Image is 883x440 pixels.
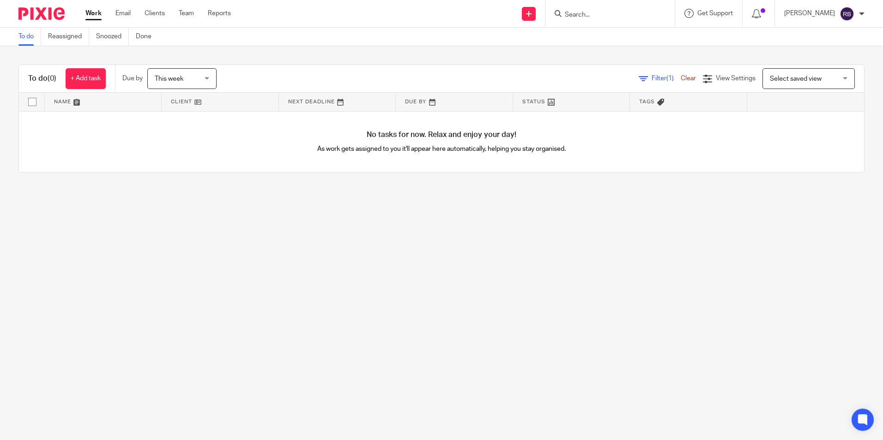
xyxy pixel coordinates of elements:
a: Team [179,9,194,18]
span: Select saved view [770,76,822,82]
span: Tags [639,99,655,104]
span: View Settings [716,75,756,82]
a: Reports [208,9,231,18]
a: To do [18,28,41,46]
input: Search [564,11,647,19]
img: svg%3E [840,6,854,21]
a: Reassigned [48,28,89,46]
h1: To do [28,74,56,83]
a: + Add task [66,68,106,89]
span: Filter [652,75,681,82]
p: As work gets assigned to you it'll appear here automatically, helping you stay organised. [230,144,653,154]
a: Clear [681,75,696,82]
h4: No tasks for now. Relax and enjoy your day! [19,130,864,140]
p: Due by [122,74,143,83]
a: Clients [145,9,165,18]
img: Pixie [18,7,65,20]
a: Email [115,9,131,18]
a: Work [85,9,102,18]
span: (1) [666,75,674,82]
p: [PERSON_NAME] [784,9,835,18]
span: (0) [48,75,56,82]
a: Snoozed [96,28,129,46]
span: Get Support [697,10,733,17]
a: Done [136,28,158,46]
span: This week [155,76,183,82]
